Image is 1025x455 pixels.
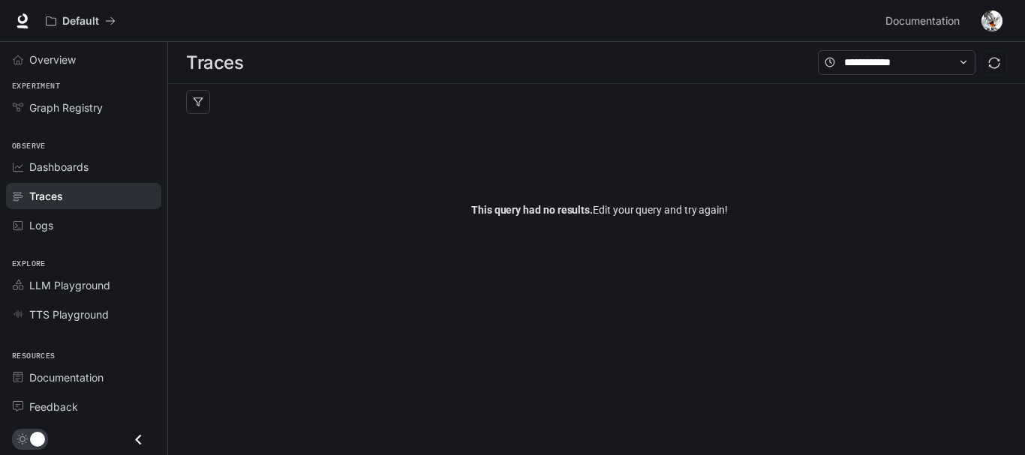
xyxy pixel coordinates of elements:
span: sync [988,57,1000,69]
img: User avatar [981,10,1002,31]
span: LLM Playground [29,277,110,293]
a: Graph Registry [6,94,161,121]
p: Default [62,15,99,28]
span: This query had no results. [471,204,593,216]
span: Dashboards [29,159,89,175]
h1: Traces [186,48,243,78]
button: User avatar [977,6,1007,36]
span: TTS Playground [29,307,109,322]
a: Dashboards [6,154,161,180]
span: Documentation [29,370,104,385]
span: Feedback [29,399,78,415]
a: LLM Playground [6,272,161,298]
span: Logs [29,217,53,233]
a: Feedback [6,394,161,420]
span: Documentation [885,12,960,31]
span: Overview [29,52,76,67]
span: Graph Registry [29,100,103,115]
a: Documentation [6,364,161,391]
button: All workspaces [39,6,122,36]
a: Documentation [879,6,971,36]
button: Close drawer [122,424,155,455]
span: Traces [29,188,63,204]
a: Logs [6,212,161,238]
span: Dark mode toggle [30,430,45,447]
span: Edit your query and try again! [471,202,728,218]
a: Traces [6,183,161,209]
a: Overview [6,46,161,73]
a: TTS Playground [6,301,161,328]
